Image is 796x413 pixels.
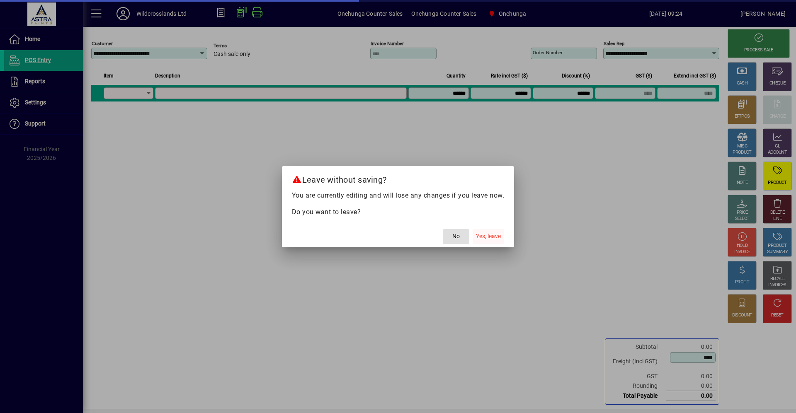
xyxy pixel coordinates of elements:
span: No [452,232,460,241]
h2: Leave without saving? [282,166,514,190]
p: You are currently editing and will lose any changes if you leave now. [292,191,505,200]
button: Yes, leave [473,229,504,244]
p: Do you want to leave? [292,207,505,217]
span: Yes, leave [476,232,501,241]
button: No [443,229,469,244]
